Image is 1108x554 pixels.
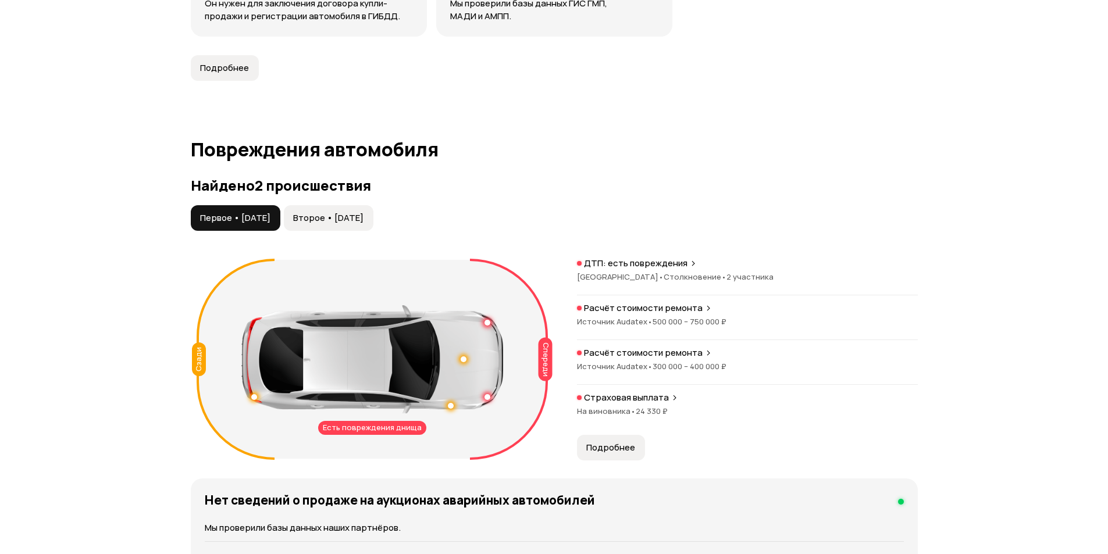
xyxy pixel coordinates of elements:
[284,205,373,231] button: Второе • [DATE]
[653,316,726,327] span: 500 000 – 750 000 ₽
[205,521,904,534] p: Мы проверили базы данных наших партнёров.
[584,392,669,403] p: Страховая выплата
[192,342,206,376] div: Сзади
[200,62,249,74] span: Подробнее
[653,361,726,371] span: 300 000 – 400 000 ₽
[205,492,595,507] h4: Нет сведений о продаже на аукционах аварийных автомобилей
[584,347,703,359] p: Расчёт стоимости ремонта
[200,212,270,224] span: Первое • [DATE]
[664,271,726,282] span: Столкновение
[577,361,653,371] span: Источник Audatex
[577,406,636,416] span: На виновника
[726,271,774,282] span: 2 участника
[658,271,664,282] span: •
[586,442,635,453] span: Подробнее
[538,337,552,381] div: Спереди
[191,177,918,194] h3: Найдено 2 происшествия
[647,361,653,371] span: •
[577,316,653,327] span: Источник Audatex
[647,316,653,327] span: •
[630,406,636,416] span: •
[191,55,259,81] button: Подробнее
[636,406,668,416] span: 24 330 ₽
[577,271,664,282] span: [GEOGRAPHIC_DATA]
[293,212,364,224] span: Второе • [DATE]
[191,205,280,231] button: Первое • [DATE]
[191,139,918,160] h1: Повреждения автомобиля
[721,271,726,282] span: •
[584,302,703,314] p: Расчёт стоимости ремонта
[318,421,426,435] div: Есть повреждения днища
[584,258,687,269] p: ДТП: есть повреждения
[577,435,645,460] button: Подробнее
